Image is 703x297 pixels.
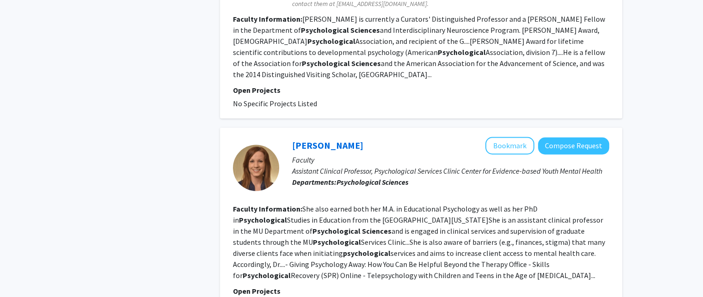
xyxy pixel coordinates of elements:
[233,204,605,279] fg-read-more: She also earned both her M.A. in Educational Psychology as well as her PhD in Studies in Educatio...
[239,215,287,224] b: Psychological
[538,137,609,154] button: Compose Request to Jenna Strawhun
[233,85,609,96] p: Open Projects
[233,99,317,108] span: No Specific Projects Listed
[233,14,605,79] fg-read-more: [PERSON_NAME] is currently a Curators' Distinguished Professor and a [PERSON_NAME] Fellow in the ...
[485,137,534,154] button: Add Jenna Strawhun to Bookmarks
[313,237,361,246] b: Psychological
[382,177,409,187] b: Sciences
[233,285,609,296] p: Open Projects
[307,36,355,46] b: Psychological
[350,25,380,35] b: Sciences
[351,59,381,68] b: Sciences
[292,177,336,187] b: Departments:
[438,48,486,57] b: Psychological
[312,226,361,235] b: Psychological
[336,177,380,187] b: Psychological
[362,226,391,235] b: Sciences
[301,25,349,35] b: Psychological
[233,14,302,24] b: Faculty Information:
[292,154,609,165] p: Faculty
[302,59,350,68] b: Psychological
[292,165,609,176] p: Assistant Clinical Professor, Psychological Services Clinic Center for Evidence-based Youth Menta...
[243,270,291,279] b: Psychological
[343,248,391,257] b: psychological
[233,204,302,213] b: Faculty Information:
[292,139,363,151] a: [PERSON_NAME]
[7,255,39,290] iframe: Chat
